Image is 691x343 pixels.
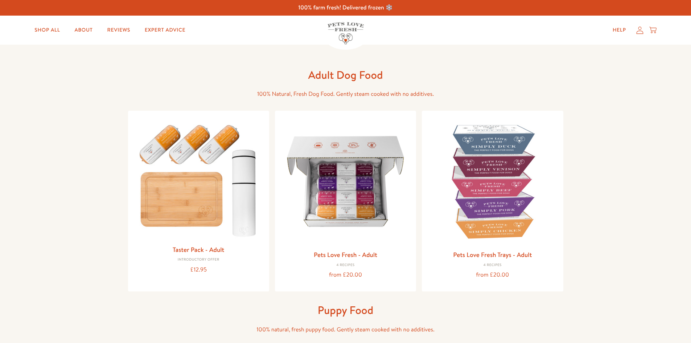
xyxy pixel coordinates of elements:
span: 100% Natural, Fresh Dog Food. Gently steam cooked with no additives. [257,90,434,98]
a: About [69,23,98,37]
div: 4 Recipes [281,263,410,268]
a: Pets Love Fresh Trays - Adult [453,250,532,259]
img: Pets Love Fresh - Adult [281,117,410,246]
h1: Adult Dog Food [230,68,462,82]
div: Introductory Offer [134,258,263,262]
div: from £20.00 [428,270,557,280]
a: Help [607,23,632,37]
a: Pets Love Fresh - Adult [314,250,377,259]
div: 4 Recipes [428,263,557,268]
span: 100% natural, fresh puppy food. Gently steam cooked with no additives. [256,326,435,334]
a: Taster Pack - Adult [173,245,224,254]
img: Taster Pack - Adult [134,117,263,241]
a: Reviews [102,23,136,37]
div: from £20.00 [281,270,410,280]
h1: Puppy Food [230,303,462,317]
div: £12.95 [134,265,263,275]
img: Pets Love Fresh [328,22,364,44]
img: Pets Love Fresh Trays - Adult [428,117,557,246]
a: Shop All [29,23,66,37]
a: Expert Advice [139,23,191,37]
